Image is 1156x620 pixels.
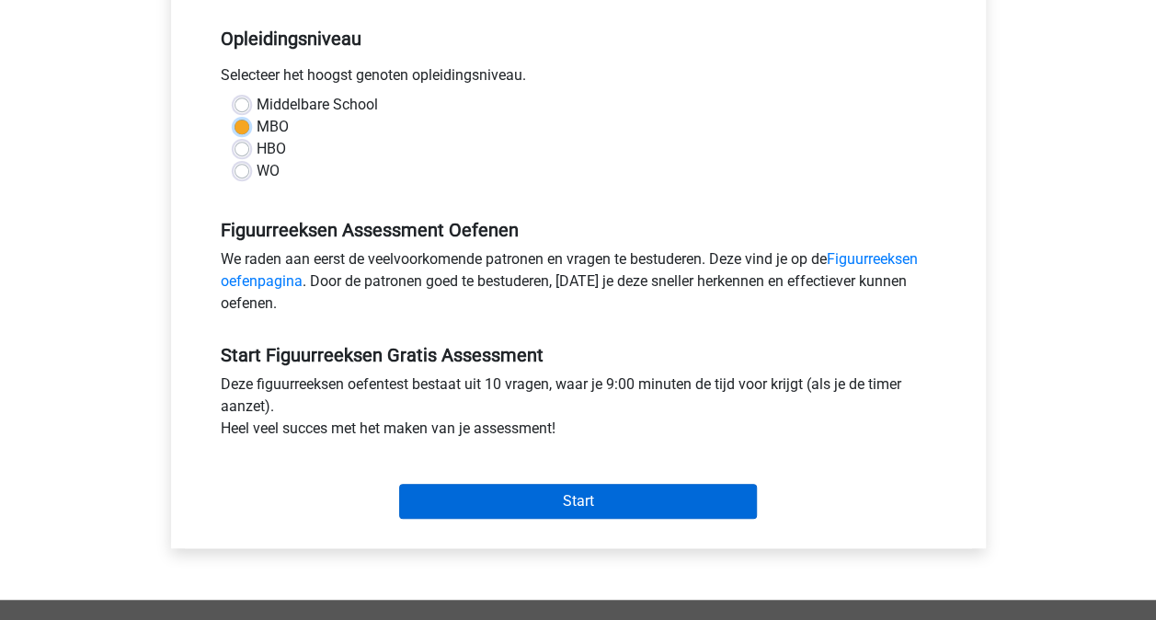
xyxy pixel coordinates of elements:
input: Start [399,484,757,519]
div: Deze figuurreeksen oefentest bestaat uit 10 vragen, waar je 9:00 minuten de tijd voor krijgt (als... [207,373,950,447]
h5: Opleidingsniveau [221,20,936,57]
h5: Start Figuurreeksen Gratis Assessment [221,344,936,366]
label: MBO [257,116,289,138]
label: WO [257,160,280,182]
label: HBO [257,138,286,160]
h5: Figuurreeksen Assessment Oefenen [221,219,936,241]
div: We raden aan eerst de veelvoorkomende patronen en vragen te bestuderen. Deze vind je op de . Door... [207,248,950,322]
label: Middelbare School [257,94,378,116]
div: Selecteer het hoogst genoten opleidingsniveau. [207,64,950,94]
